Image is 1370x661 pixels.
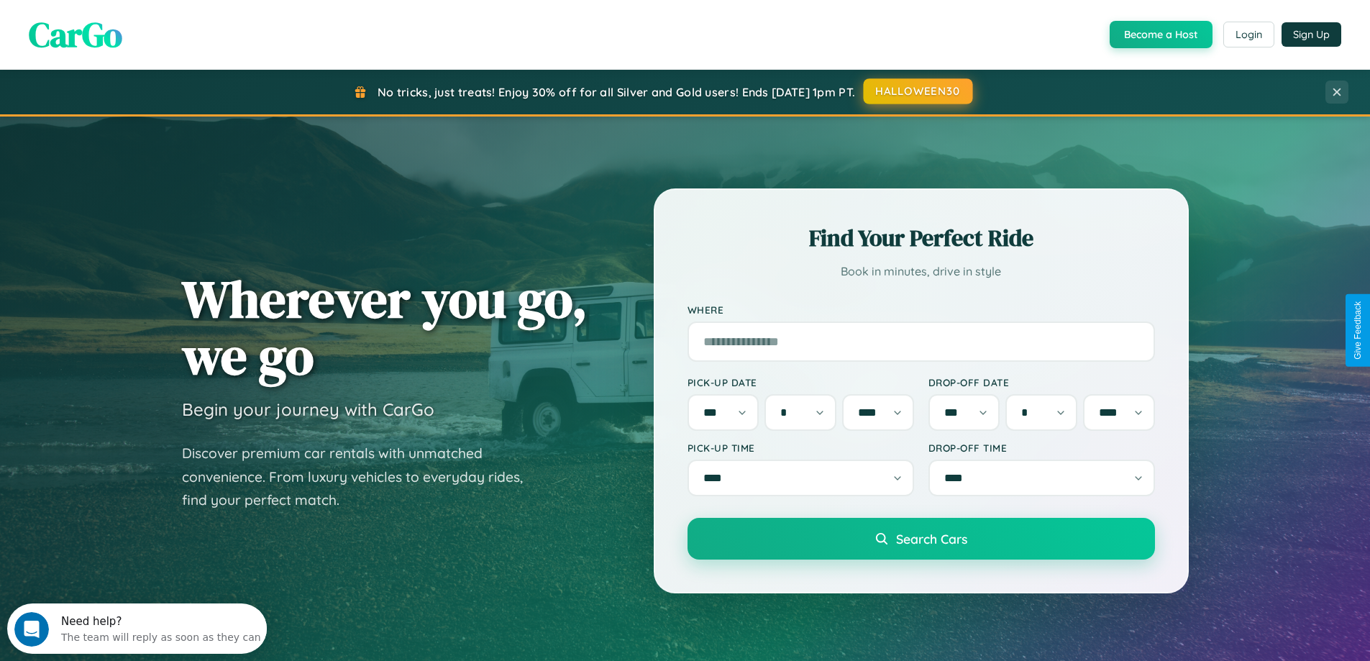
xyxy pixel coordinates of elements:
[29,11,122,58] span: CarGo
[182,442,542,512] p: Discover premium car rentals with unmatched convenience. From luxury vehicles to everyday rides, ...
[688,376,914,388] label: Pick-up Date
[688,261,1155,282] p: Book in minutes, drive in style
[378,85,855,99] span: No tricks, just treats! Enjoy 30% off for all Silver and Gold users! Ends [DATE] 1pm PT.
[54,24,254,39] div: The team will reply as soon as they can
[688,518,1155,560] button: Search Cars
[7,603,267,654] iframe: Intercom live chat discovery launcher
[688,304,1155,316] label: Where
[54,12,254,24] div: Need help?
[1282,22,1341,47] button: Sign Up
[6,6,268,45] div: Open Intercom Messenger
[688,442,914,454] label: Pick-up Time
[928,442,1155,454] label: Drop-off Time
[928,376,1155,388] label: Drop-off Date
[182,270,588,384] h1: Wherever you go, we go
[864,78,973,104] button: HALLOWEEN30
[1353,301,1363,360] div: Give Feedback
[688,222,1155,254] h2: Find Your Perfect Ride
[1110,21,1213,48] button: Become a Host
[182,398,434,420] h3: Begin your journey with CarGo
[14,612,49,647] iframe: Intercom live chat
[1223,22,1274,47] button: Login
[896,531,967,547] span: Search Cars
